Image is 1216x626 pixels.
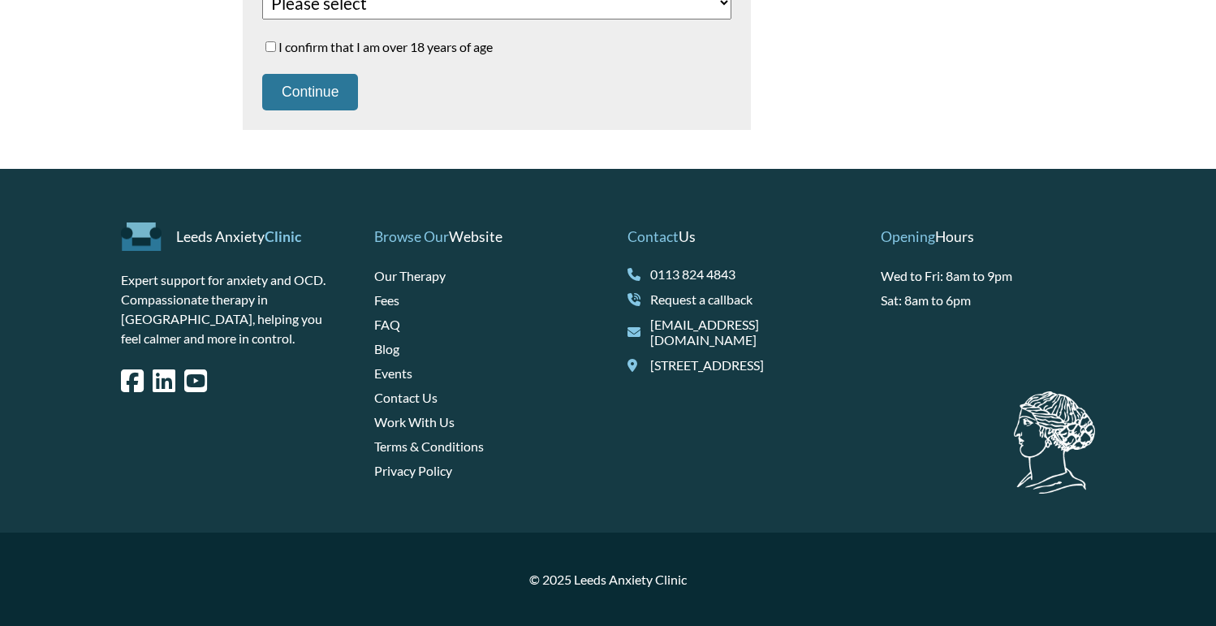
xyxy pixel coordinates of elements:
[184,368,207,394] i: YouTube
[374,292,399,308] a: Fees
[881,228,935,245] span: Opening
[881,227,1095,247] p: Hours
[374,414,455,430] a: Work With Us
[650,317,842,348] a: [EMAIL_ADDRESS][DOMAIN_NAME]
[374,463,452,478] a: Privacy Policy
[374,390,438,405] a: Contact Us
[262,74,358,110] button: Continue
[374,341,399,356] a: Blog
[881,266,1095,286] li: Wed to Fri: 8am to 9pm
[650,357,842,373] span: [STREET_ADDRESS]
[374,438,484,454] a: Terms & Conditions
[262,39,731,54] label: I confirm that I am over 18 years of age
[374,268,446,283] a: Our Therapy
[627,228,679,245] span: Contact
[374,227,589,247] p: Website
[265,41,276,52] input: I confirm that I am over 18 years of age
[265,228,301,245] span: Clinic
[121,368,144,394] i: Facebook
[184,378,207,393] a: YouTube
[650,266,842,282] a: 0113 824 4843
[176,228,301,245] a: Leeds AnxietyClinic
[153,368,175,394] i: LinkedIn
[374,365,412,381] a: Events
[627,227,842,247] p: Us
[650,291,842,307] a: Request a callback
[153,378,175,393] a: LinkedIn
[121,270,335,348] p: Expert support for anxiety and OCD. Compassionate therapy in [GEOGRAPHIC_DATA], helping you feel ...
[121,378,144,393] a: Facebook
[374,317,400,332] a: FAQ
[374,228,449,245] span: Browse Our
[881,291,1095,310] li: Sat: 8am to 6pm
